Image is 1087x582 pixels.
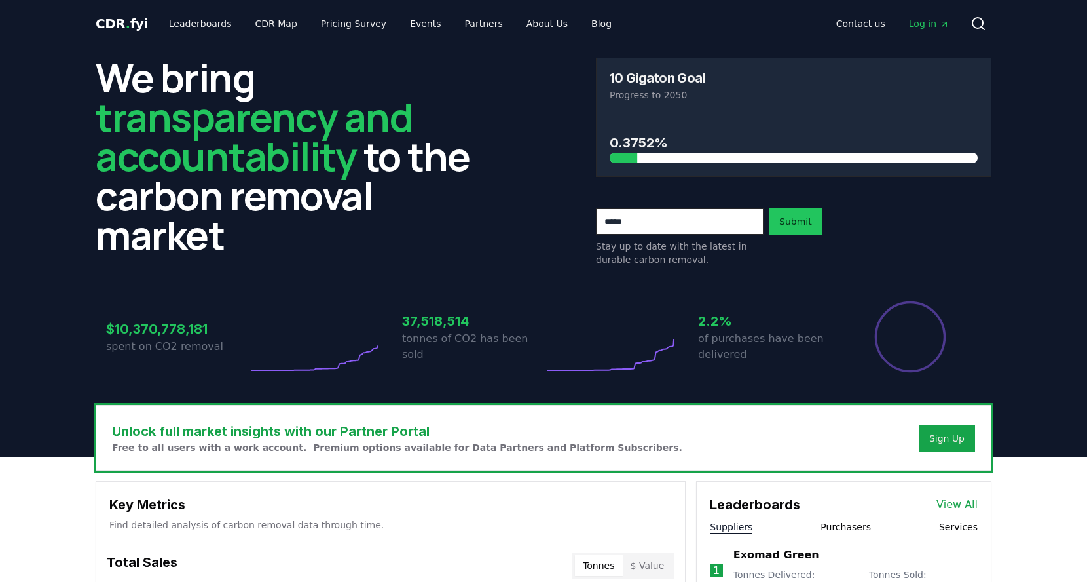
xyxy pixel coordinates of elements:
[610,71,705,85] h3: 10 Gigaton Goal
[112,441,682,454] p: Free to all users with a work account. Premium options available for Data Partners and Platform S...
[898,12,960,35] a: Log in
[106,339,248,355] p: spent on CO2 removal
[826,12,896,35] a: Contact us
[245,12,308,35] a: CDR Map
[96,58,491,254] h2: We bring to the carbon removal market
[769,208,822,235] button: Submit
[596,240,764,266] p: Stay up to date with the latest in durable carbon removal.
[96,14,148,33] a: CDR.fyi
[929,432,965,445] a: Sign Up
[112,421,682,441] h3: Unlock full market insights with our Partner Portal
[939,520,978,533] button: Services
[713,563,720,579] p: 1
[96,90,412,183] span: transparency and accountability
[936,497,978,513] a: View All
[399,12,451,35] a: Events
[623,555,672,576] button: $ Value
[96,16,148,31] span: CDR fyi
[874,300,947,374] div: Percentage of sales delivered
[109,495,672,514] h3: Key Metrics
[402,331,543,362] p: tonnes of CO2 has been sold
[733,547,819,563] a: Exomad Green
[919,425,975,452] button: Sign Up
[516,12,578,35] a: About Us
[698,331,839,362] p: of purchases have been delivered
[310,12,397,35] a: Pricing Survey
[126,16,130,31] span: .
[581,12,622,35] a: Blog
[158,12,622,35] nav: Main
[454,12,513,35] a: Partners
[158,12,242,35] a: Leaderboards
[610,133,978,153] h3: 0.3752%
[909,17,949,30] span: Log in
[710,495,800,514] h3: Leaderboards
[402,311,543,331] h3: 37,518,514
[698,311,839,331] h3: 2.2%
[109,518,672,532] p: Find detailed analysis of carbon removal data through time.
[710,520,752,533] button: Suppliers
[610,88,978,102] p: Progress to 2050
[820,520,871,533] button: Purchasers
[106,319,248,339] h3: $10,370,778,181
[107,553,177,579] h3: Total Sales
[826,12,960,35] nav: Main
[575,555,622,576] button: Tonnes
